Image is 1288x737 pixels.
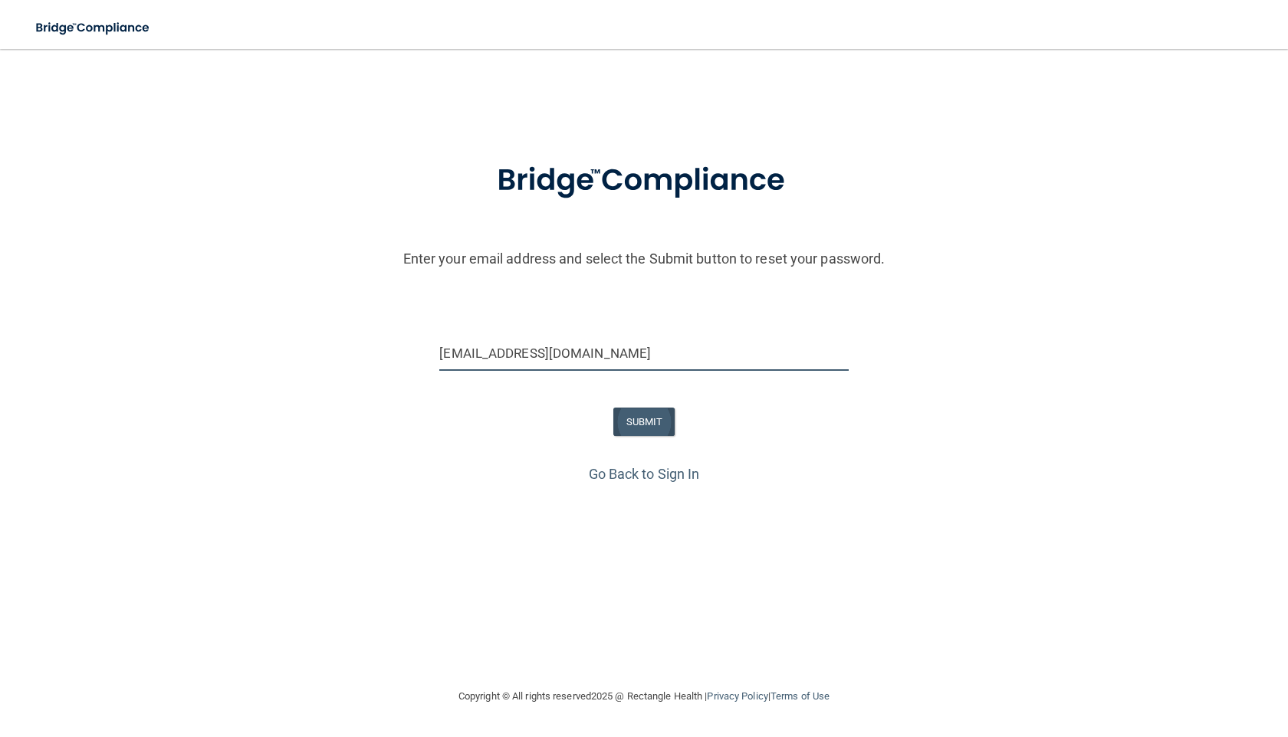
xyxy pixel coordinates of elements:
[589,466,700,482] a: Go Back to Sign In
[613,408,675,436] button: SUBMIT
[770,690,830,702] a: Terms of Use
[23,12,164,44] img: bridge_compliance_login_screen.278c3ca4.svg
[364,672,924,721] div: Copyright © All rights reserved 2025 @ Rectangle Health | |
[707,690,767,702] a: Privacy Policy
[465,141,823,221] img: bridge_compliance_login_screen.278c3ca4.svg
[439,336,848,371] input: Email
